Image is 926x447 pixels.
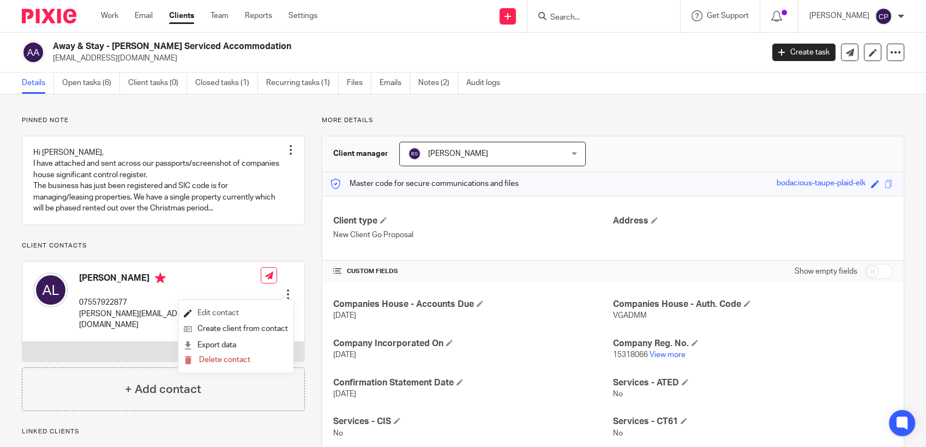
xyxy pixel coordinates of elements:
[650,351,686,359] a: View more
[101,10,118,21] a: Work
[288,10,317,21] a: Settings
[125,381,201,398] h4: + Add contact
[53,53,756,64] p: [EMAIL_ADDRESS][DOMAIN_NAME]
[79,297,261,308] p: 07557922877
[79,273,261,286] h4: [PERSON_NAME]
[772,44,835,61] a: Create task
[408,147,421,160] img: svg%3E
[418,73,458,94] a: Notes (2)
[245,10,272,21] a: Reports
[211,10,229,21] a: Team
[613,390,623,398] span: No
[184,353,250,367] button: Delete contact
[22,9,76,23] img: Pixie
[333,215,613,227] h4: Client type
[333,338,613,349] h4: Company Incorporated On
[266,73,339,94] a: Recurring tasks (1)
[333,351,356,359] span: [DATE]
[169,10,194,21] a: Clients
[195,73,258,94] a: Closed tasks (1)
[333,299,613,310] h4: Companies House - Accounts Due
[22,241,305,250] p: Client contacts
[380,73,410,94] a: Emails
[128,73,187,94] a: Client tasks (0)
[22,41,45,64] img: svg%3E
[466,73,508,94] a: Audit logs
[333,390,356,398] span: [DATE]
[184,337,288,353] a: Export data
[135,10,153,21] a: Email
[79,309,261,331] p: [PERSON_NAME][EMAIL_ADDRESS][DOMAIN_NAME]
[155,273,166,283] i: Primary
[613,351,648,359] span: 15318066
[613,215,893,227] h4: Address
[22,116,305,125] p: Pinned note
[809,10,869,21] p: [PERSON_NAME]
[33,273,68,307] img: svg%3E
[613,377,893,389] h4: Services - ATED
[333,377,613,389] h4: Confirmation Statement Date
[330,178,519,189] p: Master code for secure communications and files
[613,416,893,427] h4: Services - CT61
[333,267,613,276] h4: CUSTOM FIELDS
[613,338,893,349] h4: Company Reg. No.
[707,12,749,20] span: Get Support
[333,430,343,437] span: No
[347,73,371,94] a: Files
[333,148,388,159] h3: Client manager
[184,321,288,337] a: Create client from contact
[199,356,250,364] span: Delete contact
[613,299,893,310] h4: Companies House - Auth. Code
[53,41,615,52] h2: Away & Stay - [PERSON_NAME] Serviced Accommodation
[613,430,623,437] span: No
[333,416,613,427] h4: Services - CIS
[333,229,613,240] p: New Client Go Proposal
[549,13,647,23] input: Search
[777,178,865,190] div: bodacious-taupe-plaid-elk
[62,73,120,94] a: Open tasks (6)
[22,427,305,436] p: Linked clients
[22,73,54,94] a: Details
[875,8,892,25] img: svg%3E
[184,305,288,321] a: Edit contact
[795,266,857,277] label: Show empty fields
[428,150,488,158] span: [PERSON_NAME]
[333,312,356,319] span: [DATE]
[613,312,647,319] span: VGADMM
[322,116,904,125] p: More details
